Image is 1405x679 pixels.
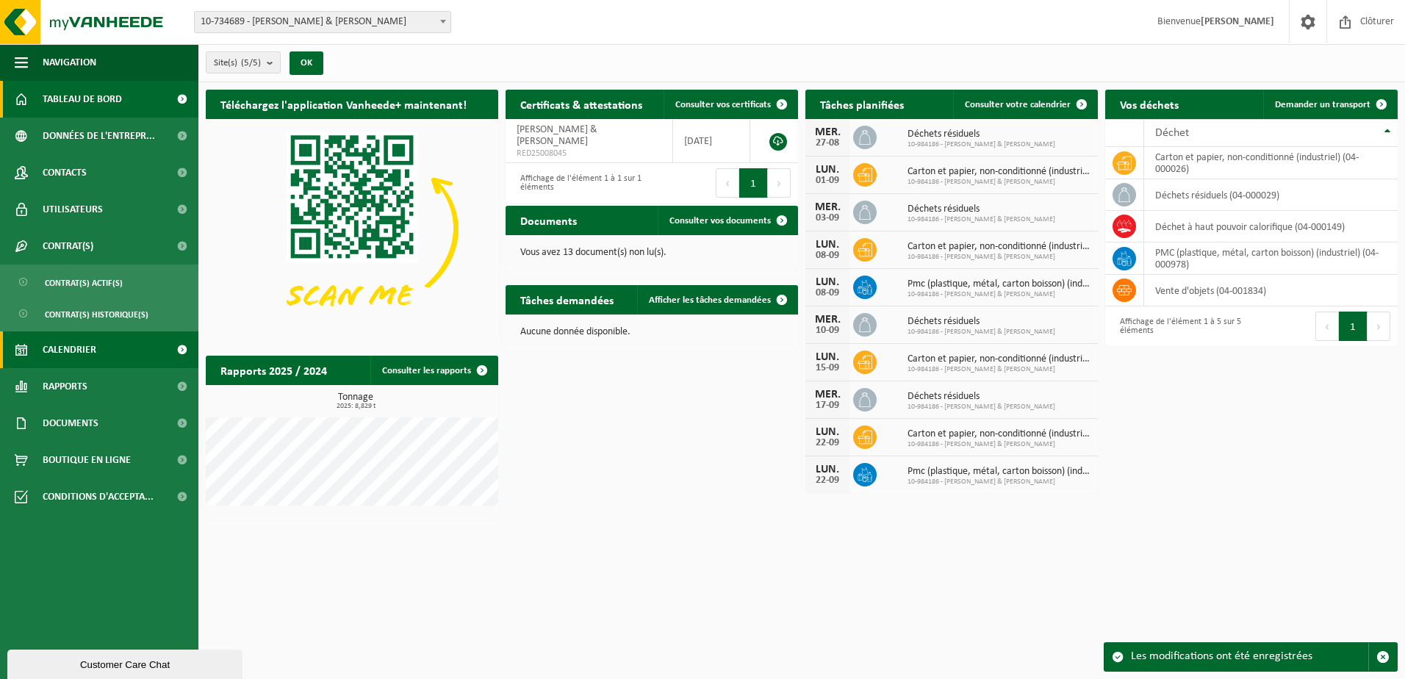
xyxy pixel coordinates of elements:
[1155,127,1189,139] span: Déchet
[908,166,1090,178] span: Carton et papier, non-conditionné (industriel)
[1339,312,1368,341] button: 1
[908,403,1055,412] span: 10-984186 - [PERSON_NAME] & [PERSON_NAME]
[45,269,123,297] span: Contrat(s) actif(s)
[908,253,1090,262] span: 10-984186 - [PERSON_NAME] & [PERSON_NAME]
[813,164,842,176] div: LUN.
[813,276,842,288] div: LUN.
[813,438,842,448] div: 22-09
[675,100,771,109] span: Consulter vos certificats
[813,351,842,363] div: LUN.
[664,90,797,119] a: Consulter vos certificats
[213,403,498,410] span: 2025: 8,829 t
[813,288,842,298] div: 08-09
[908,316,1055,328] span: Déchets résiduels
[673,119,751,163] td: [DATE]
[908,478,1090,486] span: 10-984186 - [PERSON_NAME] & [PERSON_NAME]
[213,392,498,410] h3: Tonnage
[813,138,842,148] div: 27-08
[908,365,1090,374] span: 10-984186 - [PERSON_NAME] & [PERSON_NAME]
[206,90,481,118] h2: Téléchargez l'application Vanheede+ maintenant!
[813,426,842,438] div: LUN.
[908,391,1055,403] span: Déchets résiduels
[43,118,155,154] span: Données de l'entrepr...
[1275,100,1370,109] span: Demander un transport
[716,168,739,198] button: Previous
[43,405,98,442] span: Documents
[965,100,1071,109] span: Consulter votre calendrier
[43,368,87,405] span: Rapports
[43,191,103,228] span: Utilisateurs
[805,90,919,118] h2: Tâches planifiées
[953,90,1096,119] a: Consulter votre calendrier
[1105,90,1193,118] h2: Vos déchets
[206,51,281,73] button: Site(s)(5/5)
[813,314,842,326] div: MER.
[1144,242,1398,275] td: PMC (plastique, métal, carton boisson) (industriel) (04-000978)
[7,647,245,679] iframe: chat widget
[908,328,1055,337] span: 10-984186 - [PERSON_NAME] & [PERSON_NAME]
[1113,310,1244,342] div: Affichage de l'élément 1 à 5 sur 5 éléments
[517,148,661,159] span: RED25008045
[813,251,842,261] div: 08-09
[908,440,1090,449] span: 10-984186 - [PERSON_NAME] & [PERSON_NAME]
[739,168,768,198] button: 1
[506,90,657,118] h2: Certificats & attestations
[669,216,771,226] span: Consulter vos documents
[241,58,261,68] count: (5/5)
[813,201,842,213] div: MER.
[513,167,644,199] div: Affichage de l'élément 1 à 1 sur 1 éléments
[43,442,131,478] span: Boutique en ligne
[194,11,451,33] span: 10-734689 - ROGER & ROGER - MOUSCRON
[813,176,842,186] div: 01-09
[768,168,791,198] button: Next
[290,51,323,75] button: OK
[370,356,497,385] a: Consulter les rapports
[813,239,842,251] div: LUN.
[45,301,148,328] span: Contrat(s) historique(s)
[1144,147,1398,179] td: carton et papier, non-conditionné (industriel) (04-000026)
[43,154,87,191] span: Contacts
[1144,211,1398,242] td: déchet à haut pouvoir calorifique (04-000149)
[43,81,122,118] span: Tableau de bord
[813,126,842,138] div: MER.
[4,300,195,328] a: Contrat(s) historique(s)
[908,129,1055,140] span: Déchets résiduels
[658,206,797,235] a: Consulter vos documents
[908,241,1090,253] span: Carton et papier, non-conditionné (industriel)
[649,295,771,305] span: Afficher les tâches demandées
[813,464,842,475] div: LUN.
[908,204,1055,215] span: Déchets résiduels
[908,353,1090,365] span: Carton et papier, non-conditionné (industriel)
[214,52,261,74] span: Site(s)
[1263,90,1396,119] a: Demander un transport
[908,428,1090,440] span: Carton et papier, non-conditionné (industriel)
[1131,643,1368,671] div: Les modifications ont été enregistrées
[520,327,783,337] p: Aucune donnée disponible.
[1201,16,1274,27] strong: [PERSON_NAME]
[506,285,628,314] h2: Tâches demandées
[1144,179,1398,211] td: déchets résiduels (04-000029)
[206,356,342,384] h2: Rapports 2025 / 2024
[43,478,154,515] span: Conditions d'accepta...
[1315,312,1339,341] button: Previous
[813,326,842,336] div: 10-09
[1144,275,1398,306] td: vente d'objets (04-001834)
[4,268,195,296] a: Contrat(s) actif(s)
[195,12,450,32] span: 10-734689 - ROGER & ROGER - MOUSCRON
[908,466,1090,478] span: Pmc (plastique, métal, carton boisson) (industriel)
[43,44,96,81] span: Navigation
[43,331,96,368] span: Calendrier
[908,178,1090,187] span: 10-984186 - [PERSON_NAME] & [PERSON_NAME]
[813,363,842,373] div: 15-09
[908,279,1090,290] span: Pmc (plastique, métal, carton boisson) (industriel)
[908,290,1090,299] span: 10-984186 - [PERSON_NAME] & [PERSON_NAME]
[43,228,93,265] span: Contrat(s)
[637,285,797,315] a: Afficher les tâches demandées
[813,213,842,223] div: 03-09
[813,389,842,400] div: MER.
[520,248,783,258] p: Vous avez 13 document(s) non lu(s).
[506,206,592,234] h2: Documents
[813,475,842,486] div: 22-09
[908,215,1055,224] span: 10-984186 - [PERSON_NAME] & [PERSON_NAME]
